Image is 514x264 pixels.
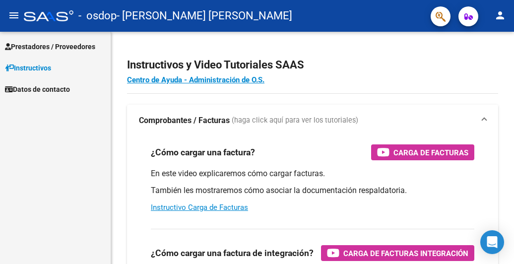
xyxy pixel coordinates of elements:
span: - osdop [78,5,117,27]
button: Carga de Facturas [371,144,474,160]
div: Open Intercom Messenger [480,230,504,254]
mat-icon: person [494,9,506,21]
h2: Instructivos y Video Tutoriales SAAS [127,56,498,74]
h3: ¿Cómo cargar una factura de integración? [151,246,314,260]
p: También les mostraremos cómo asociar la documentación respaldatoria. [151,185,474,196]
span: (haga click aquí para ver los tutoriales) [232,115,358,126]
mat-icon: menu [8,9,20,21]
span: Instructivos [5,63,51,73]
h3: ¿Cómo cargar una factura? [151,145,255,159]
span: Prestadores / Proveedores [5,41,95,52]
span: Datos de contacto [5,84,70,95]
p: En este video explicaremos cómo cargar facturas. [151,168,474,179]
a: Instructivo Carga de Facturas [151,203,248,212]
span: Carga de Facturas Integración [343,247,468,260]
span: - [PERSON_NAME] [PERSON_NAME] [117,5,292,27]
mat-expansion-panel-header: Comprobantes / Facturas (haga click aquí para ver los tutoriales) [127,105,498,136]
strong: Comprobantes / Facturas [139,115,230,126]
a: Centro de Ayuda - Administración de O.S. [127,75,264,84]
button: Carga de Facturas Integración [321,245,474,261]
span: Carga de Facturas [393,146,468,159]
